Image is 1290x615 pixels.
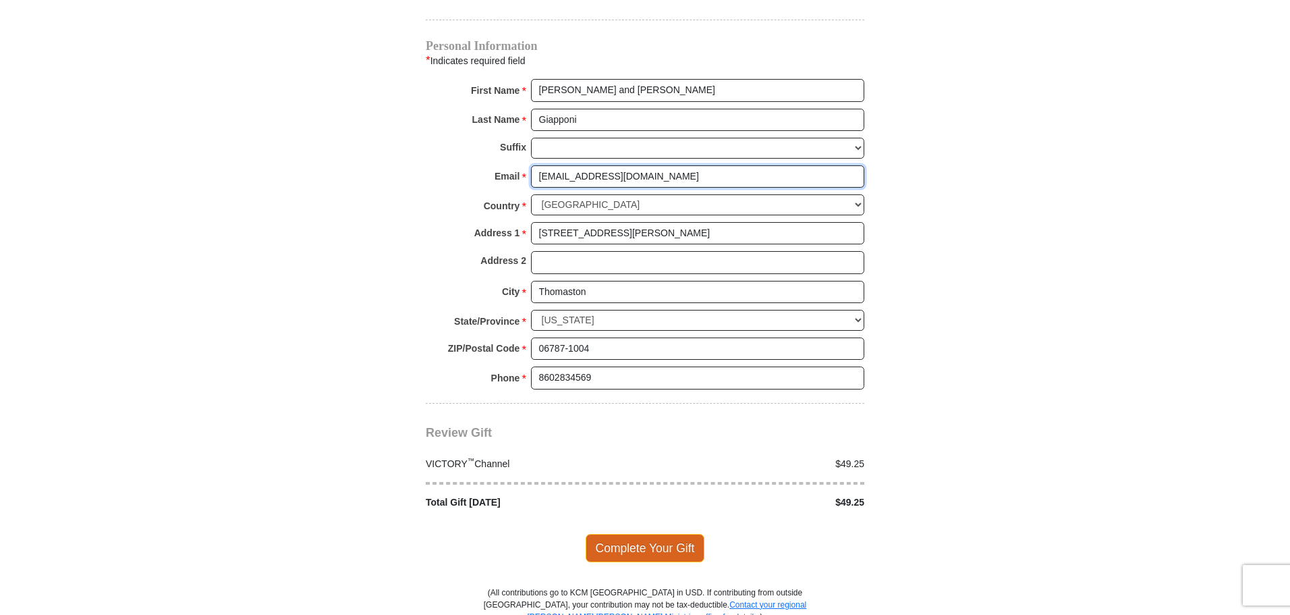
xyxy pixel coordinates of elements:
strong: Address 2 [480,251,526,270]
strong: First Name [471,81,520,100]
span: Complete Your Gift [586,534,705,562]
div: $49.25 [645,457,872,471]
span: Review Gift [426,426,492,439]
strong: Suffix [500,138,526,157]
strong: Address 1 [474,223,520,242]
strong: City [502,282,520,301]
div: Total Gift [DATE] [419,496,646,510]
div: VICTORY Channel [419,457,646,471]
strong: Country [484,196,520,215]
div: $49.25 [645,496,872,510]
strong: State/Province [454,312,520,331]
h4: Personal Information [426,41,864,51]
strong: ZIP/Postal Code [448,339,520,358]
strong: Phone [491,369,520,387]
sup: ™ [468,456,475,464]
div: Indicates required field [426,52,864,70]
strong: Last Name [472,110,520,129]
strong: Email [495,167,520,186]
